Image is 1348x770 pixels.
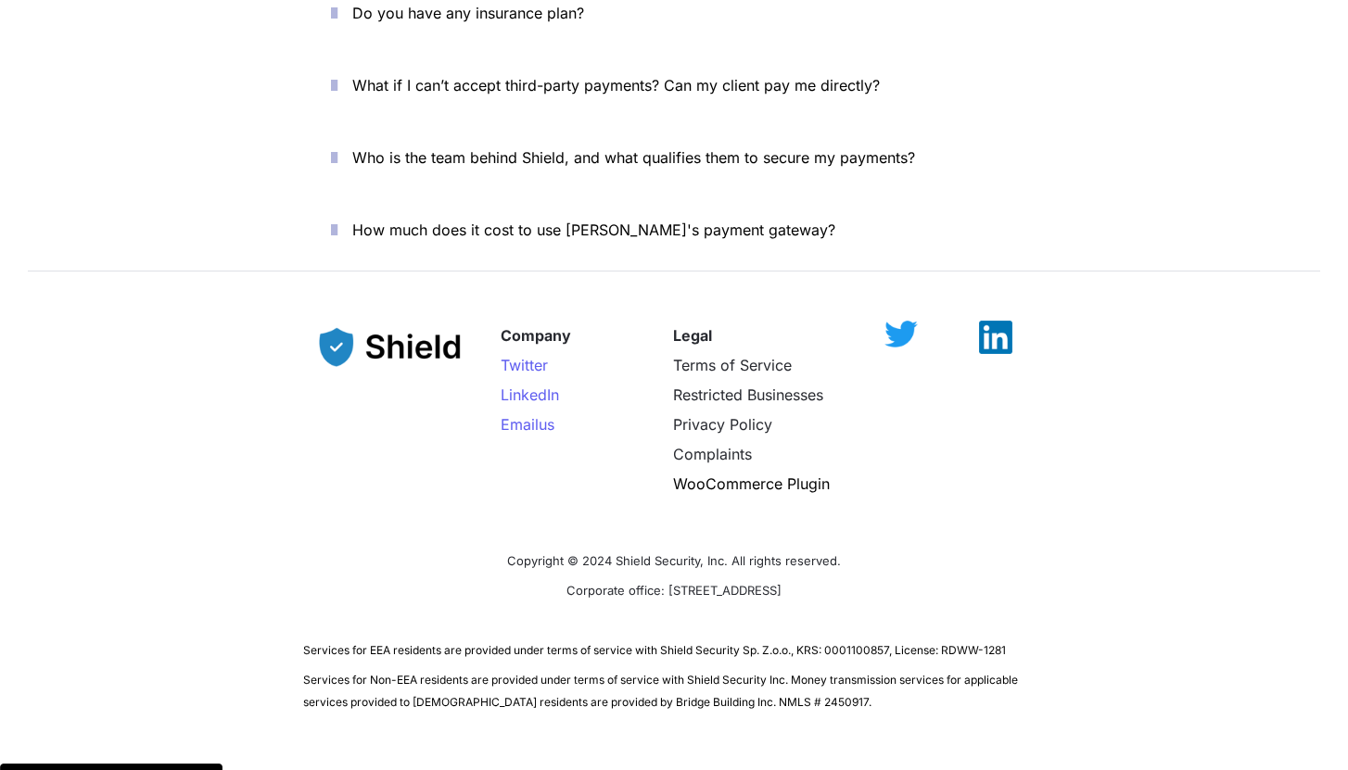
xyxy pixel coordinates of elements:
[501,326,571,345] strong: Company
[352,4,584,22] span: Do you have any insurance plan?
[673,415,772,434] a: Privacy Policy
[352,76,880,95] span: What if I can’t accept third-party payments? Can my client pay me directly?
[507,553,841,568] span: Copyright © 2024 Shield Security, Inc. All rights reserved.
[352,148,915,167] span: Who is the team behind Shield, and what qualifies them to secure my payments?
[673,474,830,493] a: WooCommerce Plugin
[303,57,1045,114] button: What if I can’t accept third-party payments? Can my client pay me directly?
[673,445,752,463] a: Complaints
[673,385,823,404] a: Restricted Businesses
[303,673,1021,709] span: Services for Non-EEA residents are provided under terms of service with Shield Security Inc. Mone...
[539,415,554,434] span: us
[673,356,792,374] a: Terms of Service
[303,129,1045,186] button: Who is the team behind Shield, and what qualifies them to secure my payments?
[673,326,712,345] strong: Legal
[501,356,548,374] a: Twitter
[303,643,1006,657] span: Services for EEA residents are provided under terms of service with Shield Security Sp. Z.o.o., K...
[501,415,539,434] span: Email
[501,415,554,434] a: Emailus
[566,583,782,598] span: Corporate office: [STREET_ADDRESS]
[352,221,835,239] span: How much does it cost to use [PERSON_NAME]'s payment gateway?
[303,201,1045,259] button: How much does it cost to use [PERSON_NAME]'s payment gateway?
[501,385,559,404] a: LinkedIn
